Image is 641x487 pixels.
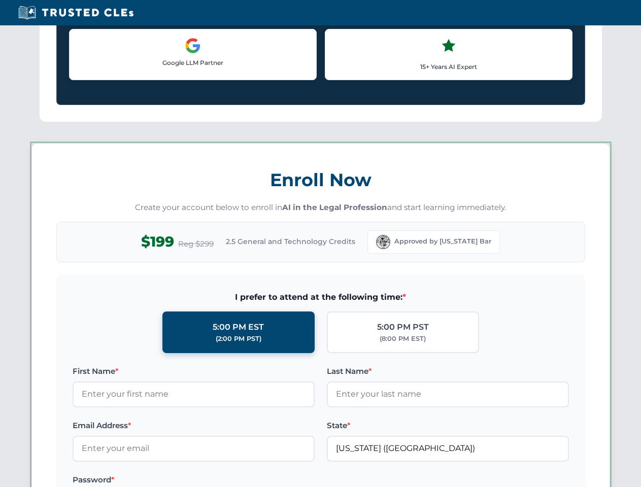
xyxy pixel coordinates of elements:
span: Reg $299 [178,238,214,250]
p: 15+ Years AI Expert [333,62,564,72]
label: Last Name [327,365,569,377]
p: Create your account below to enroll in and start learning immediately. [56,202,585,214]
div: (2:00 PM PST) [216,334,261,344]
span: I prefer to attend at the following time: [73,291,569,304]
input: Enter your email [73,436,315,461]
label: State [327,420,569,432]
label: Password [73,474,315,486]
label: Email Address [73,420,315,432]
div: 5:00 PM PST [377,321,429,334]
img: Trusted CLEs [15,5,137,20]
span: Approved by [US_STATE] Bar [394,236,491,247]
strong: AI in the Legal Profession [282,202,387,212]
h3: Enroll Now [56,164,585,196]
input: Florida (FL) [327,436,569,461]
img: Google [185,38,201,54]
input: Enter your last name [327,381,569,407]
div: (8:00 PM EST) [380,334,426,344]
div: 5:00 PM EST [213,321,264,334]
img: Florida Bar [376,235,390,249]
label: First Name [73,365,315,377]
span: $199 [141,230,174,253]
p: Google LLM Partner [78,58,308,67]
span: 2.5 General and Technology Credits [226,236,355,247]
input: Enter your first name [73,381,315,407]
